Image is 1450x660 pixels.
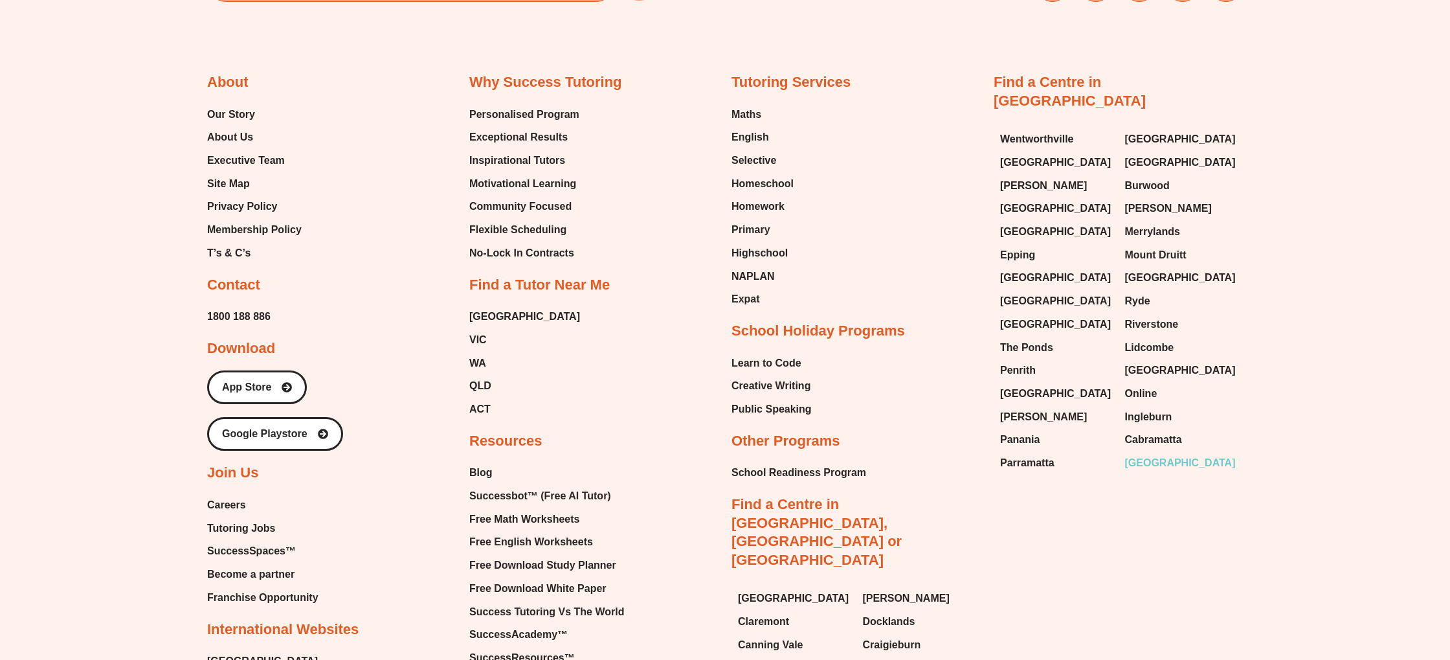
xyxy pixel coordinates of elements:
a: English [731,128,794,147]
span: Motivational Learning [469,174,576,194]
a: Become a partner [207,565,318,584]
a: Public Speaking [731,400,812,419]
span: Canning Vale [738,635,803,655]
a: Inspirational Tutors [469,151,579,170]
span: Successbot™ (Free AI Tutor) [469,486,611,506]
span: [PERSON_NAME] [1125,199,1212,218]
a: 1800 188 886 [207,307,271,326]
a: Panania [1000,430,1112,449]
a: Our Story [207,105,302,124]
a: Google Playstore [207,417,343,451]
span: Maths [731,105,761,124]
span: Merrylands [1125,222,1180,242]
a: Find a Centre in [GEOGRAPHIC_DATA], [GEOGRAPHIC_DATA] or [GEOGRAPHIC_DATA] [731,496,902,568]
a: Free Download Study Planner [469,556,624,575]
a: [GEOGRAPHIC_DATA] [1125,268,1237,288]
a: Flexible Scheduling [469,220,579,240]
a: Parramatta [1000,453,1112,473]
span: No-Lock In Contracts [469,244,574,263]
span: Primary [731,220,770,240]
h2: International Websites [207,620,359,639]
span: Tutoring Jobs [207,519,275,538]
a: NAPLAN [731,267,794,286]
span: SuccessSpaces™ [207,541,296,561]
a: Highschool [731,244,794,263]
span: Ingleburn [1125,407,1172,427]
span: Cabramatta [1125,430,1182,449]
a: Community Focused [469,197,579,216]
span: Claremont [738,612,789,632]
h2: Contact [207,276,260,295]
span: [PERSON_NAME] [1000,176,1087,196]
a: Selective [731,151,794,170]
span: Free Download White Paper [469,579,607,598]
a: [PERSON_NAME] [1125,199,1237,218]
span: App Store [222,382,271,393]
a: Expat [731,290,794,309]
span: Parramatta [1000,453,1054,473]
span: [GEOGRAPHIC_DATA] [1125,361,1236,380]
span: Panania [1000,430,1040,449]
span: Site Map [207,174,250,194]
span: SuccessAcademy™ [469,625,568,644]
span: Careers [207,495,246,515]
span: Ryde [1125,291,1150,311]
span: [GEOGRAPHIC_DATA] [1000,291,1111,311]
a: [PERSON_NAME] [1000,407,1112,427]
a: [GEOGRAPHIC_DATA] [1125,453,1237,473]
span: [GEOGRAPHIC_DATA] [1000,315,1111,334]
a: Burwood [1125,176,1237,196]
a: T’s & C’s [207,244,302,263]
span: [GEOGRAPHIC_DATA] [1000,199,1111,218]
span: Community Focused [469,197,572,216]
span: Docklands [863,612,915,632]
span: Privacy Policy [207,197,278,216]
a: SuccessSpaces™ [207,541,318,561]
a: Claremont [738,612,850,632]
span: [GEOGRAPHIC_DATA] [1125,153,1236,172]
a: [GEOGRAPHIC_DATA] [1000,199,1112,218]
span: Learn to Code [731,354,801,373]
a: SuccessAcademy™ [469,625,624,644]
span: [GEOGRAPHIC_DATA] [1000,268,1111,288]
a: Free Download White Paper [469,579,624,598]
a: Learn to Code [731,354,812,373]
span: Flexible Scheduling [469,220,566,240]
span: QLD [469,376,491,396]
a: Successbot™ (Free AI Tutor) [469,486,624,506]
span: ACT [469,400,491,419]
iframe: Chat Widget [1385,598,1450,660]
h2: Tutoring Services [731,73,851,92]
span: Highschool [731,244,788,263]
a: Docklands [863,612,975,632]
a: ACT [469,400,580,419]
a: Privacy Policy [207,197,302,216]
a: [GEOGRAPHIC_DATA] [1000,291,1112,311]
a: Homeschool [731,174,794,194]
h2: Other Programs [731,432,840,451]
a: Personalised Program [469,105,579,124]
a: Exceptional Results [469,128,579,147]
a: Find a Centre in [GEOGRAPHIC_DATA] [994,74,1146,109]
span: T’s & C’s [207,244,251,263]
span: [GEOGRAPHIC_DATA] [738,589,849,608]
span: Craigieburn [863,635,921,655]
a: Creative Writing [731,376,812,396]
span: Penrith [1000,361,1036,380]
h2: Why Success Tutoring [469,73,622,92]
a: Canning Vale [738,635,850,655]
span: Google Playstore [222,429,307,439]
span: [PERSON_NAME] [1000,407,1087,427]
span: Exceptional Results [469,128,568,147]
a: Free English Worksheets [469,532,624,552]
a: [GEOGRAPHIC_DATA] [1000,268,1112,288]
a: Mount Druitt [1125,245,1237,265]
a: The Ponds [1000,338,1112,358]
a: Ingleburn [1125,407,1237,427]
a: Site Map [207,174,302,194]
span: Burwood [1125,176,1170,196]
span: Expat [731,290,760,309]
